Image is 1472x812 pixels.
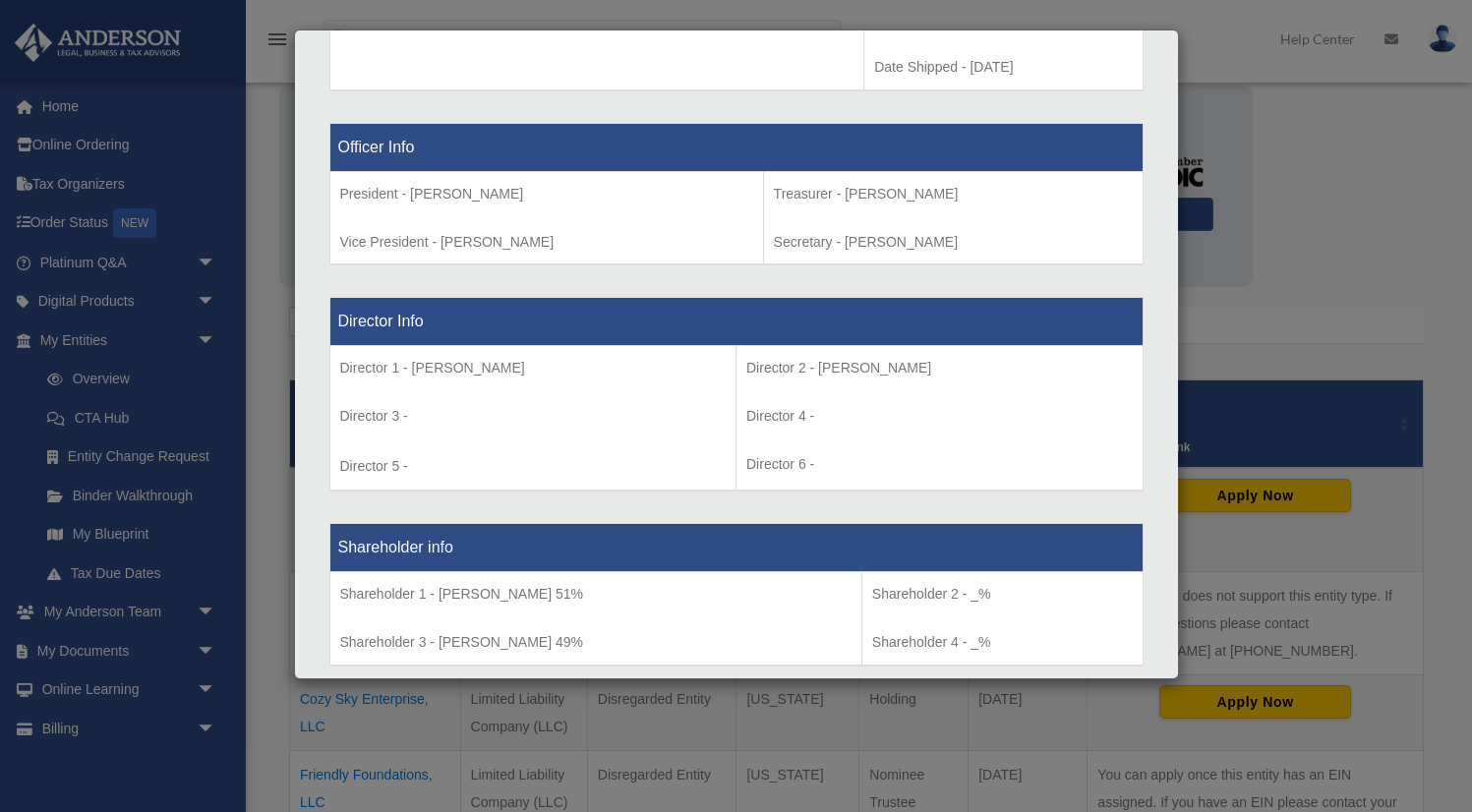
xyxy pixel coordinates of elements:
p: Shareholder 4 - _% [872,630,1133,655]
p: Treasurer - [PERSON_NAME] [774,182,1133,206]
td: Director 5 - [329,346,736,492]
p: Director 1 - [PERSON_NAME] [340,356,727,380]
p: Shareholder 1 - [PERSON_NAME] 51% [340,582,852,607]
p: Director 2 - [PERSON_NAME] [746,356,1133,380]
p: Director 4 - [746,404,1133,429]
p: Director 3 - [340,404,727,429]
p: Secretary - [PERSON_NAME] [774,230,1133,255]
p: Shareholder 2 - _% [872,582,1133,607]
p: Director 6 - [746,452,1133,477]
p: Vice President - [PERSON_NAME] [340,230,753,255]
p: Date Shipped - [DATE] [874,55,1132,80]
p: Shareholder 3 - [PERSON_NAME] 49% [340,630,852,655]
th: Shareholder info [329,524,1143,572]
th: Director Info [329,298,1143,346]
th: Officer Info [329,123,1143,171]
p: President - [PERSON_NAME] [340,182,753,206]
